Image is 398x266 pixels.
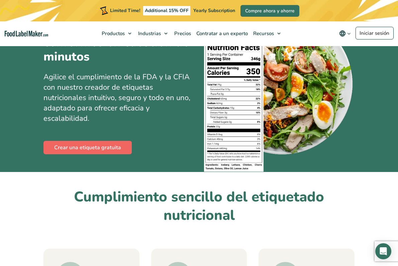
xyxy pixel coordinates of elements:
a: Precios [171,21,193,46]
span: Industrias [136,30,162,37]
div: Open Intercom Messenger [375,243,391,259]
button: Change language [334,27,356,40]
h2: Cumplimiento sencillo del etiquetado nutricional [43,188,355,225]
a: Industrias [135,21,171,46]
span: Contratar a un experto [194,30,248,37]
img: Un plato de comida con una etiqueta de información nutricional encima. [204,10,355,172]
span: Limited Time! [110,7,140,14]
span: Yearly Subscription [193,7,235,14]
a: Iniciar sesión [356,27,394,39]
a: Crear una etiqueta gratuita [43,141,132,154]
h1: Cree conformes en cuestión de minutos [43,6,191,64]
a: Productos [98,21,135,46]
a: Food Label Maker homepage [5,31,48,36]
a: Contratar a un experto [193,21,250,46]
span: Additional 15% OFF [143,6,190,15]
span: Productos [100,30,125,37]
span: Precios [172,30,192,37]
span: Recursos [251,30,275,37]
span: Agilice el cumplimiento de la FDA y la CFIA con nuestro creador de etiquetas nutricionales intuit... [43,72,190,123]
a: Recursos [250,21,284,46]
a: Compre ahora y ahorre [240,5,299,17]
